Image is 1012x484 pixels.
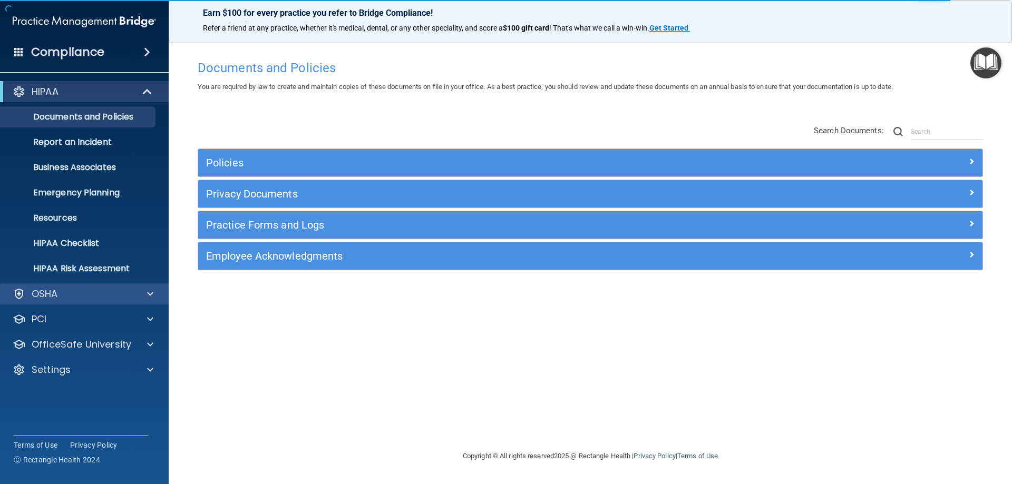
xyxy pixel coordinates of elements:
div: Copyright © All rights reserved 2025 @ Rectangle Health | | [398,439,783,473]
p: HIPAA Risk Assessment [7,263,151,274]
a: Privacy Policy [634,452,675,460]
p: Settings [32,363,71,376]
a: Settings [13,363,153,376]
p: HIPAA Checklist [7,238,151,249]
a: Privacy Documents [206,185,975,202]
a: HIPAA [13,85,153,98]
span: Refer a friend at any practice, whether it's medical, dental, or any other speciality, and score a [203,24,503,32]
a: Employee Acknowledgments [206,248,975,264]
a: OSHA [13,288,153,300]
p: Earn $100 for every practice you refer to Bridge Compliance! [203,8,978,18]
img: ic-search.3b580494.png [893,127,903,136]
h4: Documents and Policies [198,61,983,75]
a: Practice Forms and Logs [206,216,975,233]
p: Emergency Planning [7,187,151,198]
p: HIPAA [32,85,59,98]
a: Privacy Policy [70,440,118,450]
h5: Employee Acknowledgments [206,250,779,262]
span: Ⓒ Rectangle Health 2024 [14,455,100,465]
a: Terms of Use [677,452,718,460]
button: Open Resource Center [970,47,1001,78]
h5: Practice Forms and Logs [206,219,779,231]
p: Documents and Policies [7,112,151,122]
a: Policies [206,154,975,171]
h5: Privacy Documents [206,188,779,200]
p: Business Associates [7,162,151,173]
p: OSHA [32,288,58,300]
img: PMB logo [13,11,156,32]
span: ! That's what we call a win-win. [549,24,649,32]
a: Get Started [649,24,690,32]
span: You are required by law to create and maintain copies of these documents on file in your office. ... [198,83,893,91]
a: Terms of Use [14,440,57,450]
p: Resources [7,213,151,223]
h5: Policies [206,157,779,169]
input: Search [911,124,983,140]
p: OfficeSafe University [32,338,131,351]
h4: Compliance [31,45,104,60]
p: Report an Incident [7,137,151,147]
a: PCI [13,313,153,325]
p: PCI [32,313,46,325]
span: Search Documents: [814,126,884,135]
a: OfficeSafe University [13,338,153,351]
strong: Get Started [649,24,688,32]
strong: $100 gift card [503,24,549,32]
